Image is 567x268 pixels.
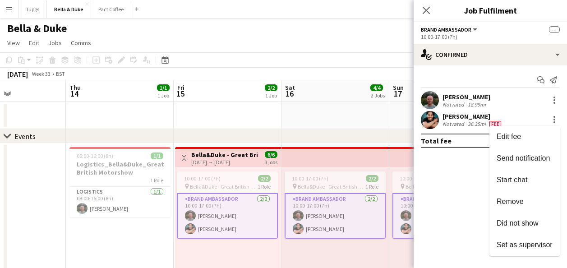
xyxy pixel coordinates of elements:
[489,191,560,213] button: Remove
[497,176,527,184] span: Start chat
[489,213,560,234] button: Did not show
[497,154,550,162] span: Send notification
[497,219,539,227] span: Did not show
[489,169,560,191] button: Start chat
[489,234,560,256] button: Set as supervisor
[489,126,560,148] button: Edit fee
[497,133,521,140] span: Edit fee
[489,148,560,169] button: Send notification
[497,241,553,249] span: Set as supervisor
[497,198,524,205] span: Remove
